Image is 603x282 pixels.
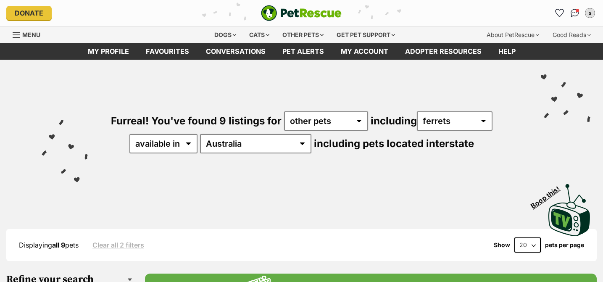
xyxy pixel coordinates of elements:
[545,242,584,248] label: pets per page
[553,6,597,20] ul: Account quick links
[548,177,590,238] a: Boop this!
[586,9,594,17] div: s
[19,241,79,249] span: Displaying pets
[13,26,46,42] a: Menu
[111,115,282,127] span: Furreal! You've found 9 listings for
[261,5,342,21] a: PetRescue
[568,6,582,20] a: Conversations
[52,241,65,249] strong: all 9
[331,26,401,43] div: Get pet support
[529,179,568,210] span: Boop this!
[490,43,524,60] a: Help
[571,9,579,17] img: chat-41dd97257d64d25036548639549fe6c8038ab92f7586957e7f3b1b290dea8141.svg
[6,6,52,20] a: Donate
[553,6,566,20] a: Favourites
[548,184,590,236] img: PetRescue TV logo
[481,26,545,43] div: About PetRescue
[208,26,242,43] div: Dogs
[314,137,474,150] span: including pets located interstate
[22,31,40,38] span: Menu
[92,241,144,249] a: Clear all 2 filters
[397,43,490,60] a: Adopter resources
[547,26,597,43] div: Good Reads
[332,43,397,60] a: My account
[274,43,332,60] a: Pet alerts
[371,115,492,127] span: including
[276,26,329,43] div: Other pets
[243,26,275,43] div: Cats
[79,43,137,60] a: My profile
[494,242,510,248] span: Show
[197,43,274,60] a: conversations
[261,5,342,21] img: logo-e224e6f780fb5917bec1dbf3a21bbac754714ae5b6737aabdf751b685950b380.svg
[583,6,597,20] button: My account
[137,43,197,60] a: Favourites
